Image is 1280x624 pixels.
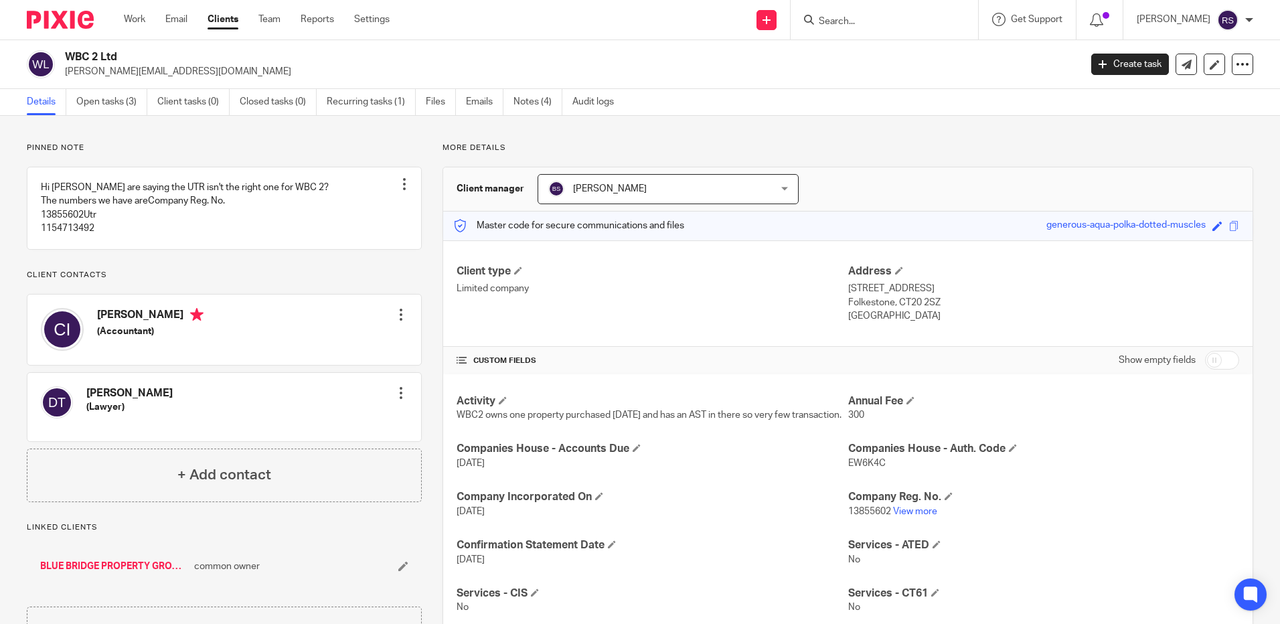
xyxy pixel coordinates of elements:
h4: Confirmation Statement Date [457,538,848,552]
span: Get Support [1011,15,1062,24]
img: svg%3E [548,181,564,197]
h5: (Accountant) [97,325,204,338]
h5: (Lawyer) [86,400,173,414]
h3: Client manager [457,182,524,196]
img: svg%3E [1217,9,1238,31]
span: [PERSON_NAME] [573,184,647,193]
h4: [PERSON_NAME] [86,386,173,400]
h4: Services - CIS [457,587,848,601]
a: Details [27,89,66,115]
label: Show empty fields [1119,354,1196,367]
p: Client contacts [27,270,422,281]
p: [STREET_ADDRESS] [848,282,1239,295]
a: Reports [301,13,334,26]
h4: Services - ATED [848,538,1239,552]
span: 13855602 [848,507,891,516]
span: common owner [194,560,260,573]
a: Create task [1091,54,1169,75]
p: Folkestone, CT20 2SZ [848,296,1239,309]
span: [DATE] [457,507,485,516]
h4: [PERSON_NAME] [97,308,204,325]
h4: + Add contact [177,465,271,485]
i: Primary [190,308,204,321]
span: [DATE] [457,459,485,468]
span: [DATE] [457,555,485,564]
a: Team [258,13,281,26]
input: Search [817,16,938,28]
h4: Address [848,264,1239,279]
p: [PERSON_NAME][EMAIL_ADDRESS][DOMAIN_NAME] [65,65,1071,78]
h2: WBC 2 Ltd [65,50,870,64]
img: svg%3E [27,50,55,78]
img: Pixie [27,11,94,29]
h4: Activity [457,394,848,408]
h4: Annual Fee [848,394,1239,408]
div: generous-aqua-polka-dotted-muscles [1046,218,1206,234]
span: EW6K4C [848,459,886,468]
h4: Companies House - Accounts Due [457,442,848,456]
a: Email [165,13,187,26]
a: Emails [466,89,503,115]
h4: Companies House - Auth. Code [848,442,1239,456]
a: Settings [354,13,390,26]
a: View more [893,507,937,516]
a: BLUE BRIDGE PROPERTY GROUP LTD [40,560,187,573]
p: Limited company [457,282,848,295]
p: More details [443,143,1253,153]
span: WBC2 owns one property purchased [DATE] and has an AST in there so very few transaction. [457,410,842,420]
p: [GEOGRAPHIC_DATA] [848,309,1239,323]
span: No [848,603,860,612]
a: Recurring tasks (1) [327,89,416,115]
h4: Company Incorporated On [457,490,848,504]
p: Linked clients [27,522,422,533]
p: Pinned note [27,143,422,153]
h4: Services - CT61 [848,587,1239,601]
a: Audit logs [572,89,624,115]
p: Master code for secure communications and files [453,219,684,232]
span: 300 [848,410,864,420]
a: Clients [208,13,238,26]
a: Client tasks (0) [157,89,230,115]
a: Closed tasks (0) [240,89,317,115]
h4: CUSTOM FIELDS [457,356,848,366]
span: No [457,603,469,612]
a: Open tasks (3) [76,89,147,115]
a: Work [124,13,145,26]
p: [PERSON_NAME] [1137,13,1210,26]
a: Files [426,89,456,115]
img: svg%3E [41,386,73,418]
h4: Company Reg. No. [848,490,1239,504]
a: Notes (4) [513,89,562,115]
img: svg%3E [41,308,84,351]
span: No [848,555,860,564]
h4: Client type [457,264,848,279]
